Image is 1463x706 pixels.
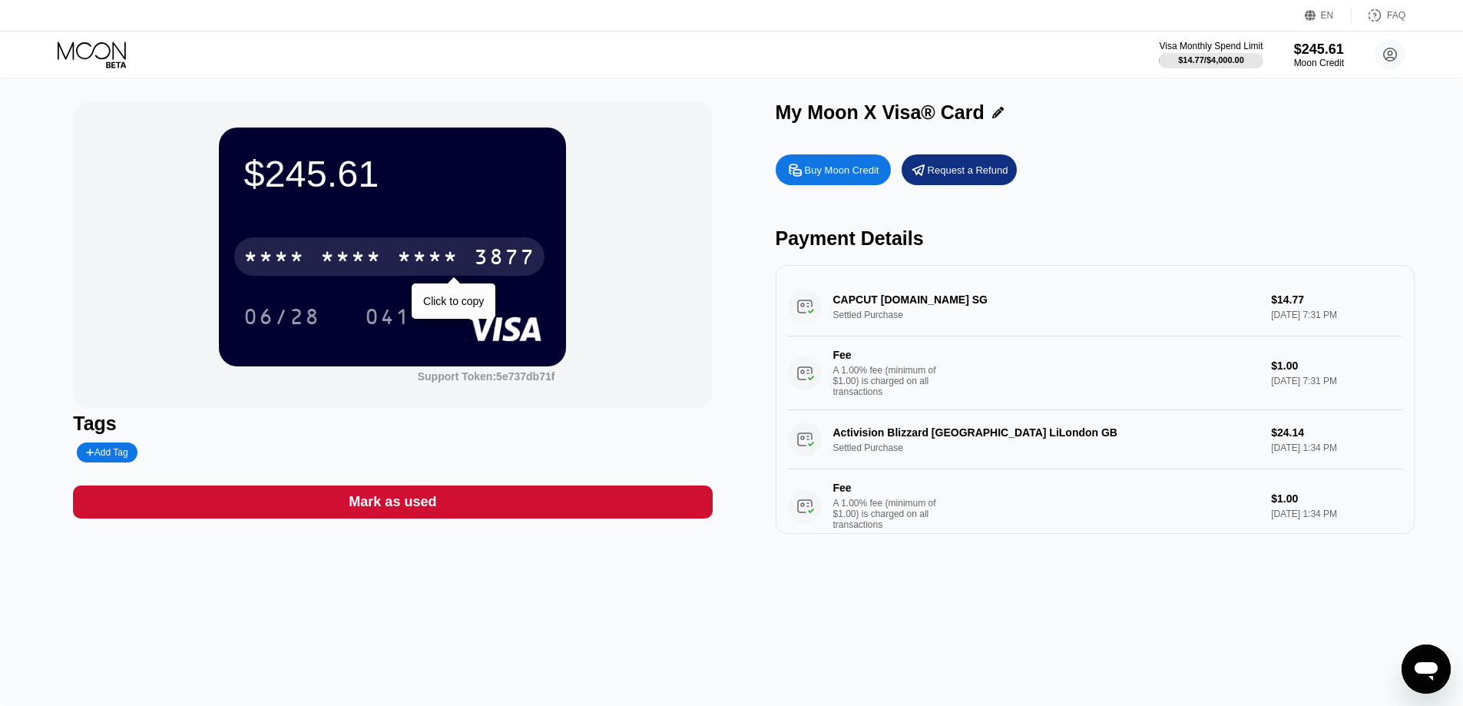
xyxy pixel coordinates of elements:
div: 3877 [474,247,535,271]
div: Request a Refund [902,154,1017,185]
div: A 1.00% fee (minimum of $1.00) is charged on all transactions [833,365,948,397]
div: [DATE] 7:31 PM [1271,376,1402,386]
div: Add Tag [86,447,127,458]
div: FAQ [1352,8,1405,23]
div: EN [1321,10,1334,21]
div: Moon Credit [1294,58,1344,68]
div: [DATE] 1:34 PM [1271,509,1402,519]
div: My Moon X Visa® Card [776,101,985,124]
div: Visa Monthly Spend Limit [1159,41,1263,51]
div: Click to copy [423,295,484,307]
div: $14.77 / $4,000.00 [1178,55,1244,65]
iframe: לחצן לפתיחת חלון הודעות הטקסט [1402,645,1451,694]
div: FeeA 1.00% fee (minimum of $1.00) is charged on all transactions$1.00[DATE] 7:31 PM [788,336,1402,410]
div: Tags [73,413,712,435]
div: Support Token: 5e737db71f [418,370,555,383]
div: FAQ [1387,10,1405,21]
div: $245.61 [243,152,541,195]
div: A 1.00% fee (minimum of $1.00) is charged on all transactions [833,498,948,530]
div: Request a Refund [928,164,1008,177]
div: Fee [833,482,941,494]
div: $245.61 [1294,41,1344,58]
div: $1.00 [1271,360,1402,372]
div: $245.61Moon Credit [1294,41,1344,68]
div: Mark as used [73,486,712,519]
div: 06/28 [243,307,320,331]
div: Visa Monthly Spend Limit$14.77/$4,000.00 [1159,41,1263,68]
div: FeeA 1.00% fee (minimum of $1.00) is charged on all transactions$1.00[DATE] 1:34 PM [788,469,1402,543]
div: Buy Moon Credit [776,154,891,185]
div: 041 [353,297,422,336]
div: Support Token:5e737db71f [418,370,555,383]
div: Add Tag [77,442,137,462]
div: 06/28 [232,297,332,336]
div: Buy Moon Credit [805,164,879,177]
div: 041 [365,307,411,331]
div: Fee [833,349,941,361]
div: Payment Details [776,227,1415,250]
div: EN [1305,8,1352,23]
div: $1.00 [1271,492,1402,505]
div: Mark as used [349,493,436,511]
